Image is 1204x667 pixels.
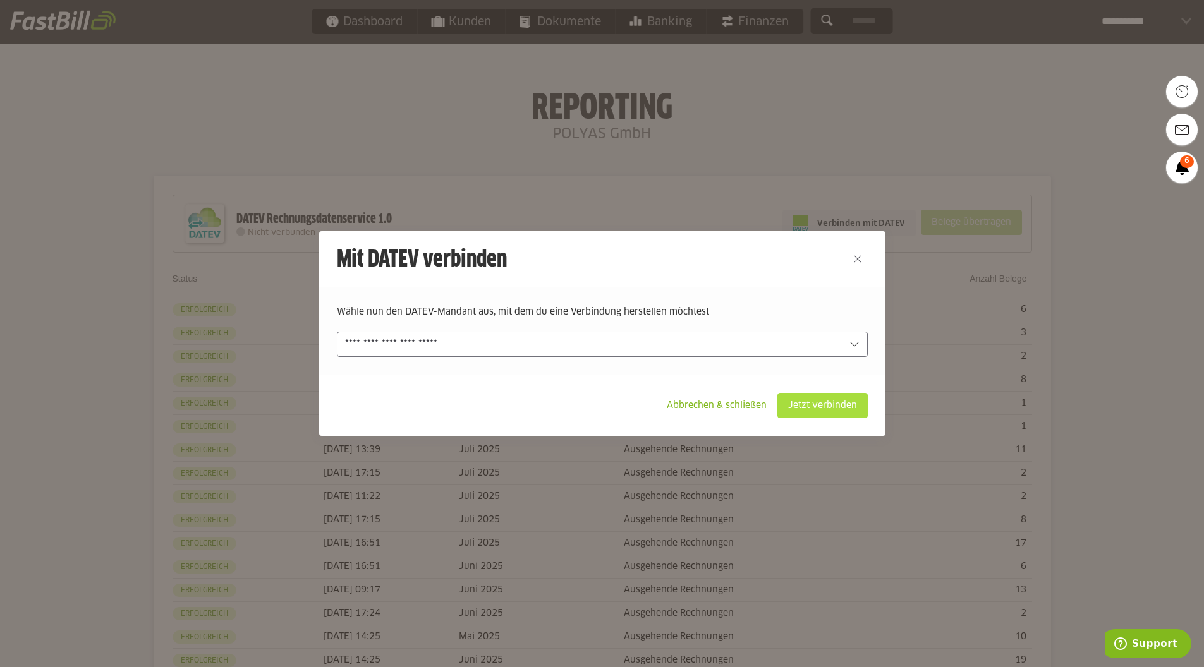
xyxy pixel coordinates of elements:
sl-button: Jetzt verbinden [777,393,868,418]
iframe: Öffnet ein Widget, in dem Sie weitere Informationen finden [1105,629,1191,661]
a: 6 [1166,152,1198,183]
span: 6 [1180,155,1194,168]
p: Wähle nun den DATEV-Mandant aus, mit dem du eine Verbindung herstellen möchtest [337,305,868,319]
sl-button: Abbrechen & schließen [656,393,777,418]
